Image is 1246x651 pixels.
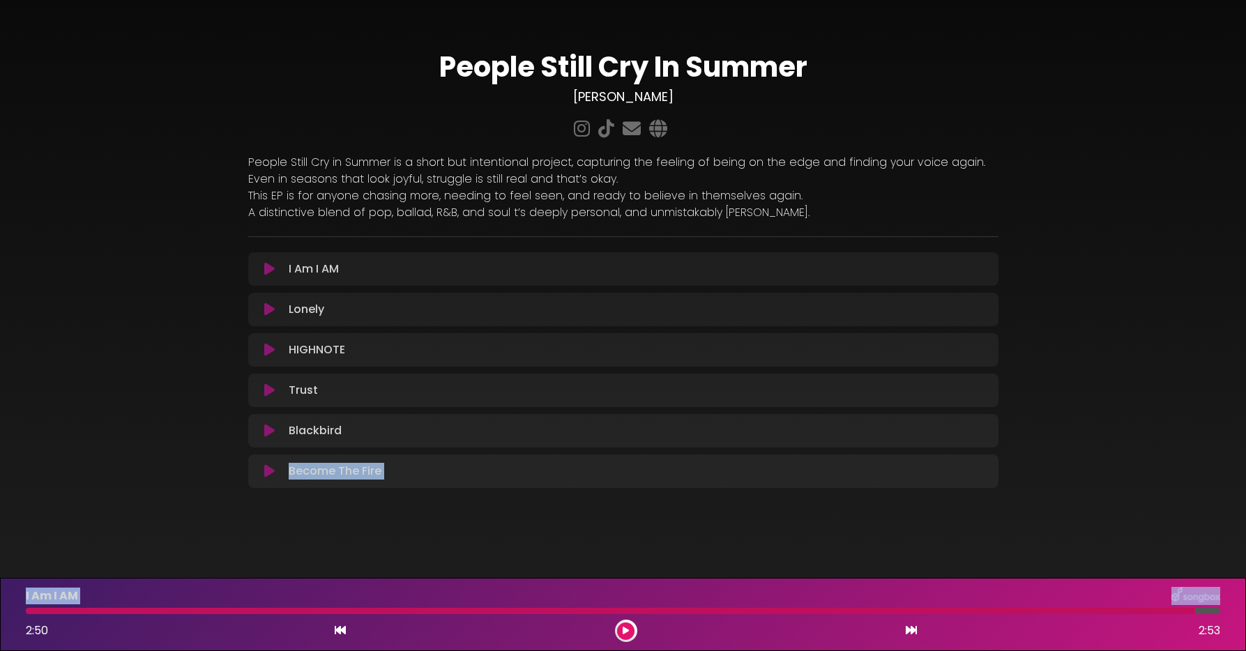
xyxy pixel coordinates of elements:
[289,301,324,318] p: Lonely
[248,171,998,187] p: Even in seasons that look joyful, struggle is still real and that’s okay.
[289,342,345,358] p: HIGHNOTE
[289,261,339,277] p: I Am I AM
[289,463,381,480] p: Become The Fire
[248,89,998,105] h3: [PERSON_NAME]
[248,154,998,171] p: People Still Cry in Summer is a short but intentional project, capturing the feeling of being on ...
[248,204,998,221] p: A distinctive blend of pop, ballad, R&B, and soul t’s deeply personal, and unmistakably [PERSON_N...
[289,382,318,399] p: Trust
[248,187,998,204] p: This EP is for anyone chasing more, needing to feel seen, and ready to believe in themselves again.
[248,50,998,84] h1: People Still Cry In Summer
[289,422,342,439] p: Blackbird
